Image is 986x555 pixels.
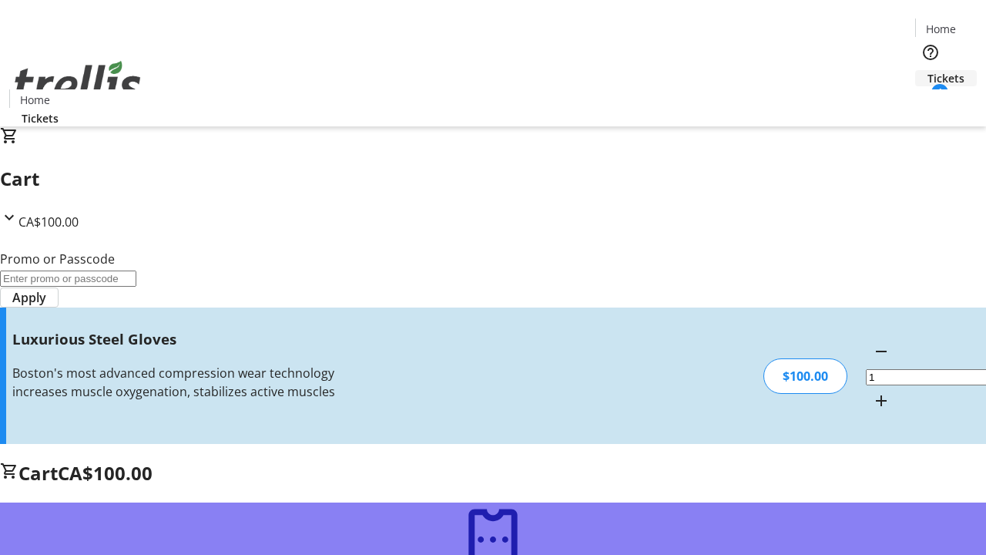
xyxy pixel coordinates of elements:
a: Home [10,92,59,108]
span: CA$100.00 [58,460,153,486]
button: Cart [915,86,946,117]
h3: Luxurious Steel Gloves [12,328,349,350]
button: Help [915,37,946,68]
div: $100.00 [763,358,847,394]
span: Home [20,92,50,108]
div: Boston's most advanced compression wear technology increases muscle oxygenation, stabilizes activ... [12,364,349,401]
span: CA$100.00 [18,214,79,230]
img: Orient E2E Organization q70Q7hIrxM's Logo [9,44,146,121]
span: Tickets [22,110,59,126]
span: Tickets [927,70,964,86]
span: Apply [12,288,46,307]
a: Tickets [9,110,71,126]
button: Decrement by one [866,336,897,367]
button: Increment by one [866,385,897,416]
span: Home [926,21,956,37]
a: Home [916,21,965,37]
a: Tickets [915,70,977,86]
